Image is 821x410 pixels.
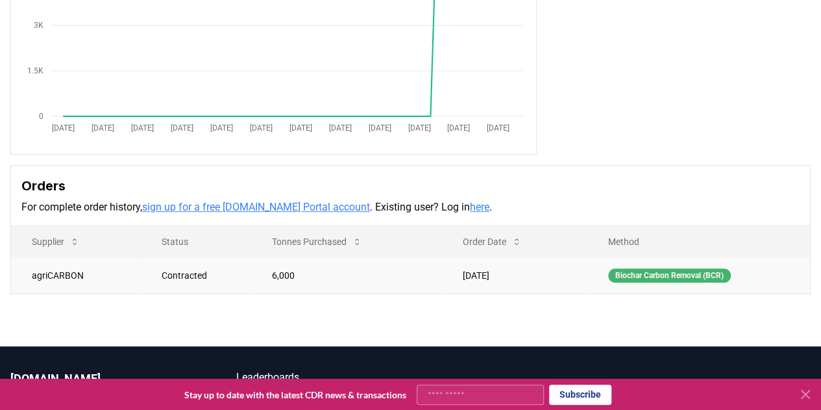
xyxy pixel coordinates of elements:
[27,66,43,75] tspan: 1.5K
[21,229,90,255] button: Supplier
[21,176,800,196] h3: Orders
[448,123,471,133] tspan: [DATE]
[442,257,587,293] td: [DATE]
[236,370,410,385] a: Leaderboards
[39,112,43,121] tspan: 0
[452,229,532,255] button: Order Date
[52,123,75,133] tspan: [DATE]
[10,370,184,388] p: [DOMAIN_NAME]
[598,235,800,248] p: Method
[11,257,141,293] td: agriCARBON
[608,268,731,283] div: Biochar Carbon Removal (BCR)
[487,123,509,133] tspan: [DATE]
[162,269,241,282] div: Contracted
[210,123,233,133] tspan: [DATE]
[408,123,431,133] tspan: [DATE]
[92,123,114,133] tspan: [DATE]
[250,123,273,133] tspan: [DATE]
[142,201,370,213] a: sign up for a free [DOMAIN_NAME] Portal account
[262,229,373,255] button: Tonnes Purchased
[329,123,352,133] tspan: [DATE]
[131,123,154,133] tspan: [DATE]
[289,123,312,133] tspan: [DATE]
[21,199,800,215] p: For complete order history, . Existing user? Log in .
[34,21,43,30] tspan: 3K
[251,257,442,293] td: 6,000
[369,123,391,133] tspan: [DATE]
[470,201,489,213] a: here
[151,235,241,248] p: Status
[171,123,193,133] tspan: [DATE]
